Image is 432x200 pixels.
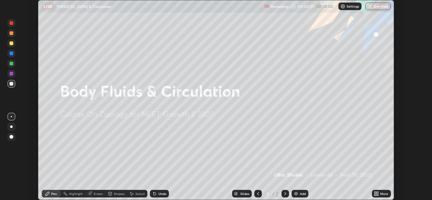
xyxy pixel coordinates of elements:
[51,192,57,195] div: Pen
[57,4,111,9] p: [MEDICAL_DATA] & Circulation
[240,192,249,195] div: Slides
[135,192,145,195] div: Select
[94,192,103,195] div: Eraser
[365,3,391,10] button: End Class
[158,192,166,195] div: Undo
[380,192,388,195] div: More
[271,4,288,9] p: Recording
[264,192,271,196] div: 2
[293,191,299,196] img: add-slide-button
[367,4,373,9] img: end-class-cross
[300,192,306,195] div: Add
[69,192,83,195] div: Highlight
[114,192,125,195] div: Shapes
[340,4,345,9] img: class-settings-icons
[44,4,52,9] p: LIVE
[275,191,279,197] div: 2
[347,5,359,8] p: Settings
[272,192,274,196] div: /
[264,4,269,9] img: recording.375f2c34.svg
